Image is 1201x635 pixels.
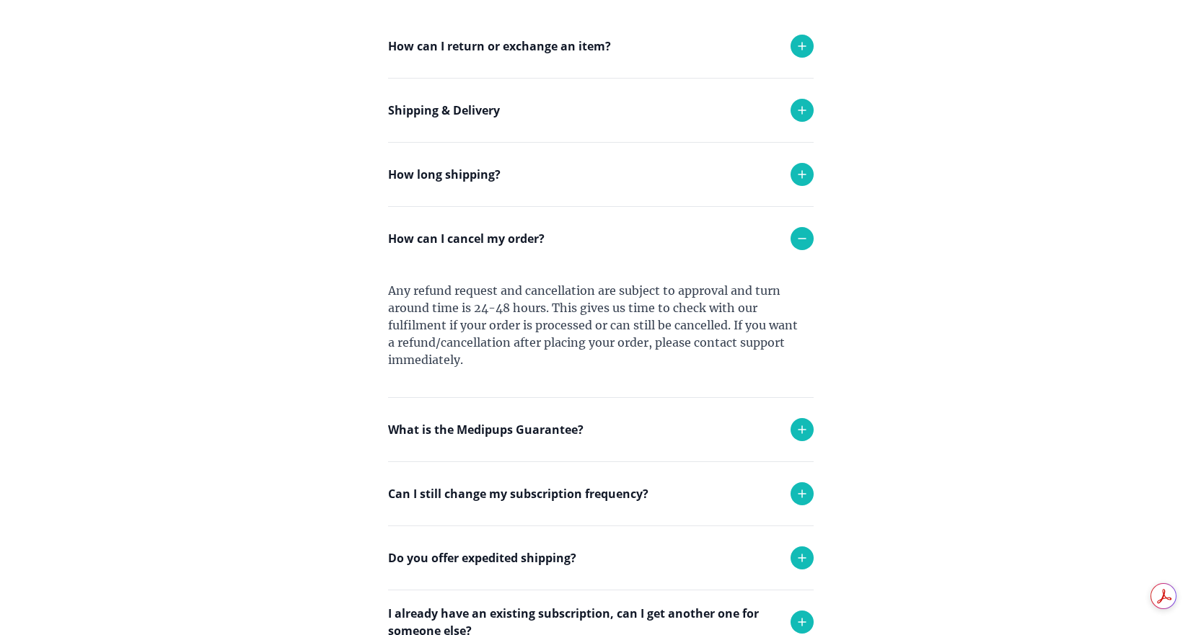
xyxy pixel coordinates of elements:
div: Yes you can. Simply reach out to support and we will adjust your monthly deliveries! [388,525,814,600]
div: Each order takes 1-2 business days to be delivered. [388,206,814,264]
p: Do you offer expedited shipping? [388,549,576,567]
p: Shipping & Delivery [388,102,500,119]
div: If you received the wrong product or your product was damaged in transit, we will replace it with... [388,461,814,554]
p: How long shipping? [388,166,501,183]
p: How can I cancel my order? [388,230,545,247]
p: Can I still change my subscription frequency? [388,485,648,502]
div: Any refund request and cancellation are subject to approval and turn around time is 24-48 hours. ... [388,270,814,397]
p: How can I return or exchange an item? [388,37,611,55]
p: What is the Medipups Guarantee? [388,421,584,438]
